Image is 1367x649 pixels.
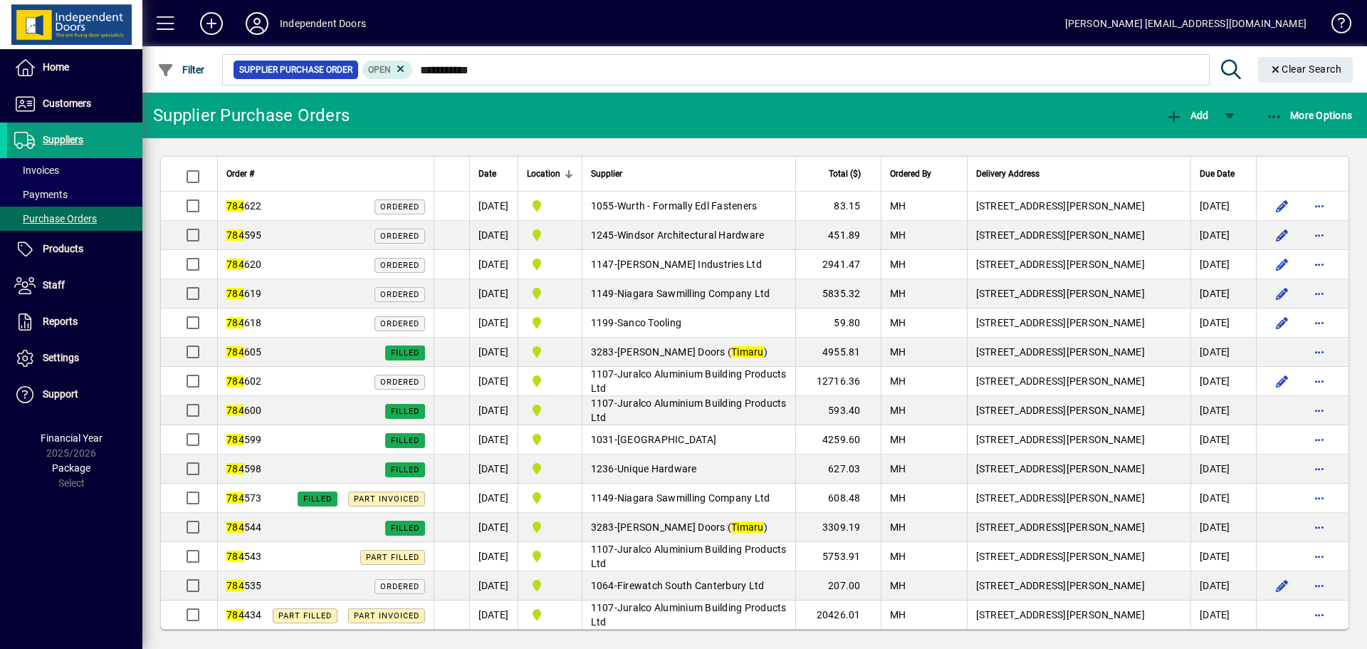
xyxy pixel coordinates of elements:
button: More options [1308,282,1331,305]
td: [DATE] [1190,513,1256,542]
span: Total ($) [829,166,861,182]
em: 784 [226,580,244,591]
span: Payments [14,189,68,200]
td: [DATE] [469,338,518,367]
span: Supplier [591,166,622,182]
em: 784 [226,259,244,270]
span: Reports [43,316,78,327]
td: [DATE] [469,279,518,308]
span: [PERSON_NAME] Industries Ltd [617,259,762,270]
button: More options [1308,399,1331,422]
span: [GEOGRAPHIC_DATA] [617,434,716,445]
td: [DATE] [469,571,518,601]
td: [DATE] [1190,250,1256,279]
td: 627.03 [795,455,881,484]
td: - [582,221,795,250]
a: Invoices [7,158,142,182]
a: Home [7,50,142,85]
td: - [582,250,795,279]
span: Date [478,166,496,182]
em: 784 [226,229,244,241]
span: Timaru [527,402,573,419]
span: 1107 [591,398,614,409]
span: Timaru [527,197,573,214]
div: Due Date [1200,166,1247,182]
td: [DATE] [469,192,518,221]
td: - [582,367,795,396]
td: [STREET_ADDRESS][PERSON_NAME] [967,425,1190,455]
span: MH [890,551,906,562]
td: 593.40 [795,396,881,425]
span: Ordered [380,378,419,387]
em: 784 [226,551,244,562]
td: - [582,484,795,513]
a: Payments [7,182,142,207]
span: Delivery Address [976,166,1039,182]
a: Staff [7,268,142,303]
td: [DATE] [1190,192,1256,221]
td: [STREET_ADDRESS][PERSON_NAME] [967,484,1190,513]
button: More options [1308,487,1331,509]
td: [DATE] [469,221,518,250]
span: Timaru [527,343,573,360]
span: MH [890,609,906,621]
span: Niagara Sawmilling Company Ltd [617,288,770,299]
td: - [582,338,795,367]
span: 1149 [591,492,614,504]
span: More Options [1266,110,1353,121]
span: Timaru [527,577,573,594]
span: 620 [226,259,262,270]
td: [STREET_ADDRESS][PERSON_NAME] [967,455,1190,484]
button: More options [1308,516,1331,539]
td: [DATE] [1190,542,1256,571]
td: [STREET_ADDRESS][PERSON_NAME] [967,338,1190,367]
td: [DATE] [469,601,518,629]
span: MH [890,405,906,416]
a: Support [7,377,142,412]
td: 12716.36 [795,367,881,396]
div: Total ($) [805,166,874,182]
td: [STREET_ADDRESS][PERSON_NAME] [967,250,1190,279]
span: MH [890,259,906,270]
td: 59.80 [795,308,881,338]
td: [DATE] [1190,221,1256,250]
td: [STREET_ADDRESS][PERSON_NAME] [967,221,1190,250]
button: Edit [1271,282,1294,305]
span: 535 [226,580,262,591]
td: [STREET_ADDRESS][PERSON_NAME] [967,308,1190,338]
td: [DATE] [469,484,518,513]
td: [STREET_ADDRESS][PERSON_NAME] [967,367,1190,396]
span: Filled [391,436,419,445]
button: More options [1308,341,1331,363]
span: MH [890,492,906,504]
span: 600 [226,405,262,416]
span: Ordered [380,290,419,299]
button: More Options [1262,103,1356,128]
span: Customers [43,98,91,109]
span: Support [43,388,78,400]
span: MH [890,375,906,387]
span: 605 [226,346,262,358]
button: More options [1308,224,1331,246]
span: 543 [226,551,262,562]
td: 451.89 [795,221,881,250]
span: Juralco Aluminium Building Products Ltd [591,398,787,423]
span: Clear Search [1269,63,1342,75]
a: Customers [7,86,142,122]
td: - [582,192,795,221]
span: MH [890,463,906,474]
span: Package [52,462,90,474]
td: 608.48 [795,484,881,513]
td: [DATE] [469,396,518,425]
span: MH [890,521,906,533]
span: 573 [226,492,262,504]
td: 3309.19 [795,513,881,542]
button: Profile [234,11,280,36]
span: Wurth - Formally Edl Fasteners [617,200,758,212]
td: [DATE] [469,542,518,571]
span: MH [890,580,906,591]
td: - [582,542,795,571]
a: Products [7,232,142,267]
span: MH [890,434,906,445]
span: Timaru [527,373,573,390]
